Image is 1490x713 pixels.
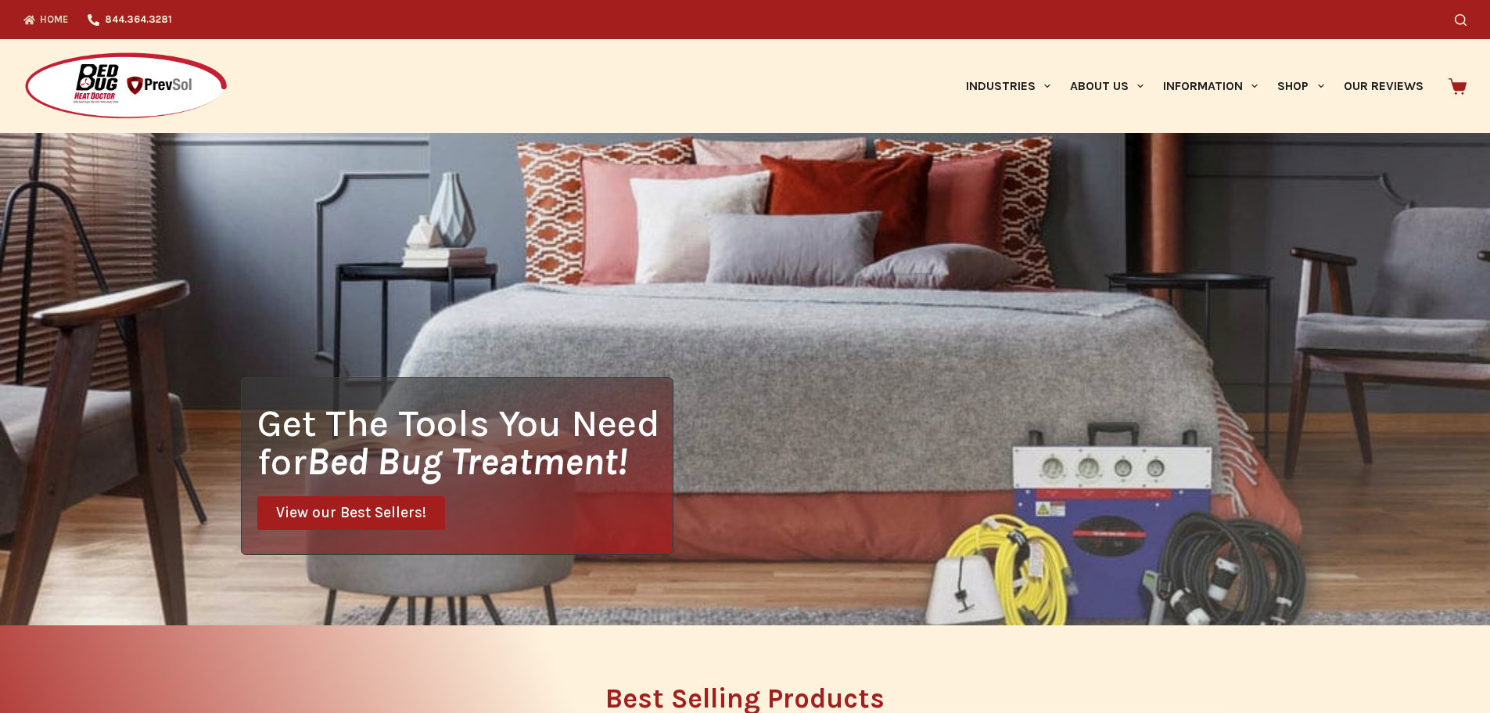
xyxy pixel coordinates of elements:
[241,685,1250,712] h2: Best Selling Products
[956,39,1060,133] a: Industries
[307,439,627,484] i: Bed Bug Treatment!
[1455,14,1467,26] button: Search
[956,39,1433,133] nav: Primary
[1268,39,1334,133] a: Shop
[257,404,673,481] h1: Get The Tools You Need for
[257,496,445,530] a: View our Best Sellers!
[1334,39,1433,133] a: Our Reviews
[23,52,228,121] img: Prevsol/Bed Bug Heat Doctor
[276,506,426,520] span: View our Best Sellers!
[1154,39,1268,133] a: Information
[1060,39,1153,133] a: About Us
